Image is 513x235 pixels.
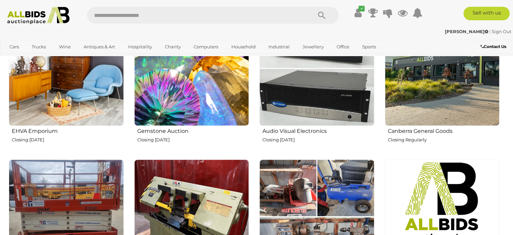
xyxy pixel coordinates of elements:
a: Sports [358,41,380,52]
a: Jewellery [298,41,328,52]
a: Computers [189,41,223,52]
a: Canberra General Goods Closing Regularly [384,10,500,154]
a: Sell with us [463,7,510,20]
h2: Gemstone Auction [137,126,249,134]
h2: EHVA Emporium [12,126,124,134]
a: Gemstone Auction Closing [DATE] [134,10,249,154]
img: EHVA Emporium [9,11,124,126]
a: Wine [55,41,75,52]
a: ✔ [353,7,363,19]
a: Contact Us [481,43,508,50]
a: Trucks [27,41,50,52]
p: Closing [DATE] [262,136,374,144]
i: ✔ [359,6,365,11]
a: EHVA Emporium Closing [DATE] [8,10,124,154]
h2: Audio Visual Electronics [262,126,374,134]
img: Canberra General Goods [385,11,500,126]
a: Industrial [264,41,294,52]
p: Closing [DATE] [12,136,124,144]
p: Closing Regularly [388,136,500,144]
a: [PERSON_NAME] [445,29,489,34]
a: Hospitality [124,41,156,52]
img: Allbids.com.au [4,7,73,24]
a: [GEOGRAPHIC_DATA] [5,52,62,64]
a: Audio Visual Electronics Closing [DATE] [259,10,374,154]
b: Contact Us [481,44,506,49]
a: Household [227,41,260,52]
img: Gemstone Auction [134,11,249,126]
img: Audio Visual Electronics [259,11,374,126]
strong: [PERSON_NAME] [445,29,488,34]
a: Sign Out [492,29,511,34]
a: Office [332,41,354,52]
a: Antiques & Art [79,41,119,52]
h2: Canberra General Goods [388,126,500,134]
a: Charity [161,41,185,52]
span: | [489,29,491,34]
button: Search [305,7,339,24]
p: Closing [DATE] [137,136,249,144]
a: Cars [5,41,23,52]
